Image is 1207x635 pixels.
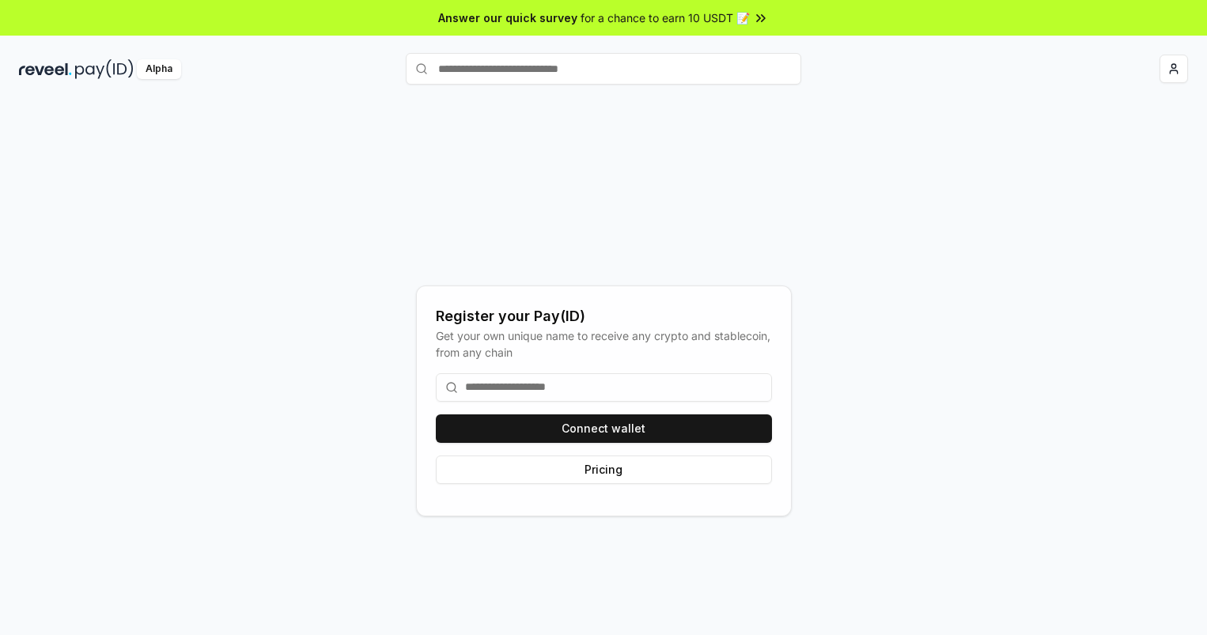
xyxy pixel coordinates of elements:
div: Get your own unique name to receive any crypto and stablecoin, from any chain [436,327,772,361]
div: Alpha [137,59,181,79]
img: reveel_dark [19,59,72,79]
span: Answer our quick survey [438,9,577,26]
div: Register your Pay(ID) [436,305,772,327]
img: pay_id [75,59,134,79]
span: for a chance to earn 10 USDT 📝 [581,9,750,26]
button: Pricing [436,455,772,484]
button: Connect wallet [436,414,772,443]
